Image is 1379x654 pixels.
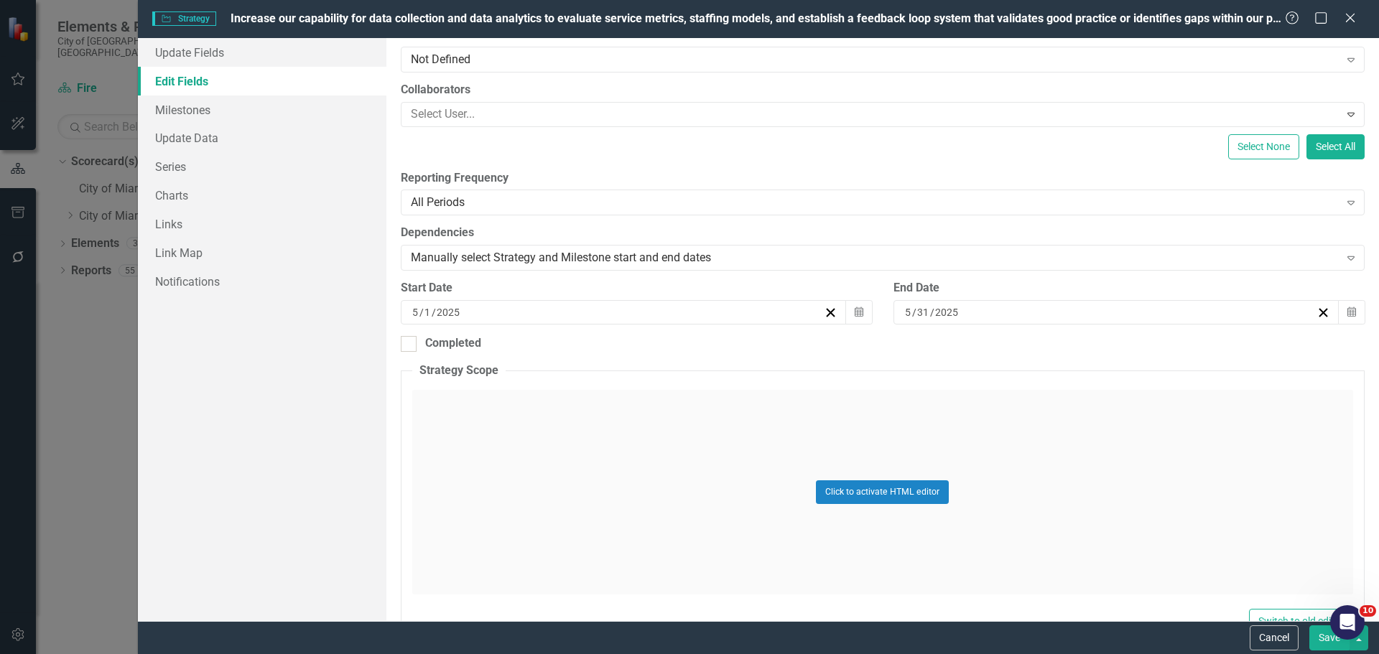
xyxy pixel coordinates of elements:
[401,170,1365,187] label: Reporting Frequency
[816,480,949,503] button: Click to activate HTML editor
[138,152,386,181] a: Series
[138,210,386,238] a: Links
[1250,625,1299,650] button: Cancel
[412,363,506,379] legend: Strategy Scope
[1309,625,1350,650] button: Save
[411,195,1339,211] div: All Periods
[138,38,386,67] a: Update Fields
[912,306,916,319] span: /
[930,306,934,319] span: /
[138,238,386,267] a: Link Map
[138,95,386,124] a: Milestones
[432,306,436,319] span: /
[138,67,386,95] a: Edit Fields
[893,280,1365,296] div: End Date
[1228,134,1299,159] button: Select None
[152,11,216,26] span: Strategy
[1360,605,1376,617] span: 10
[1306,134,1365,159] button: Select All
[425,335,481,352] div: Completed
[1330,605,1365,640] iframe: Intercom live chat
[419,306,424,319] span: /
[401,280,872,296] div: Start Date
[411,51,1339,67] div: Not Defined
[411,250,1339,266] div: Manually select Strategy and Milestone start and end dates
[138,267,386,296] a: Notifications
[1249,609,1353,634] button: Switch to old editor
[401,82,1365,98] label: Collaborators
[401,225,1365,241] label: Dependencies
[138,123,386,152] a: Update Data
[138,181,386,210] a: Charts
